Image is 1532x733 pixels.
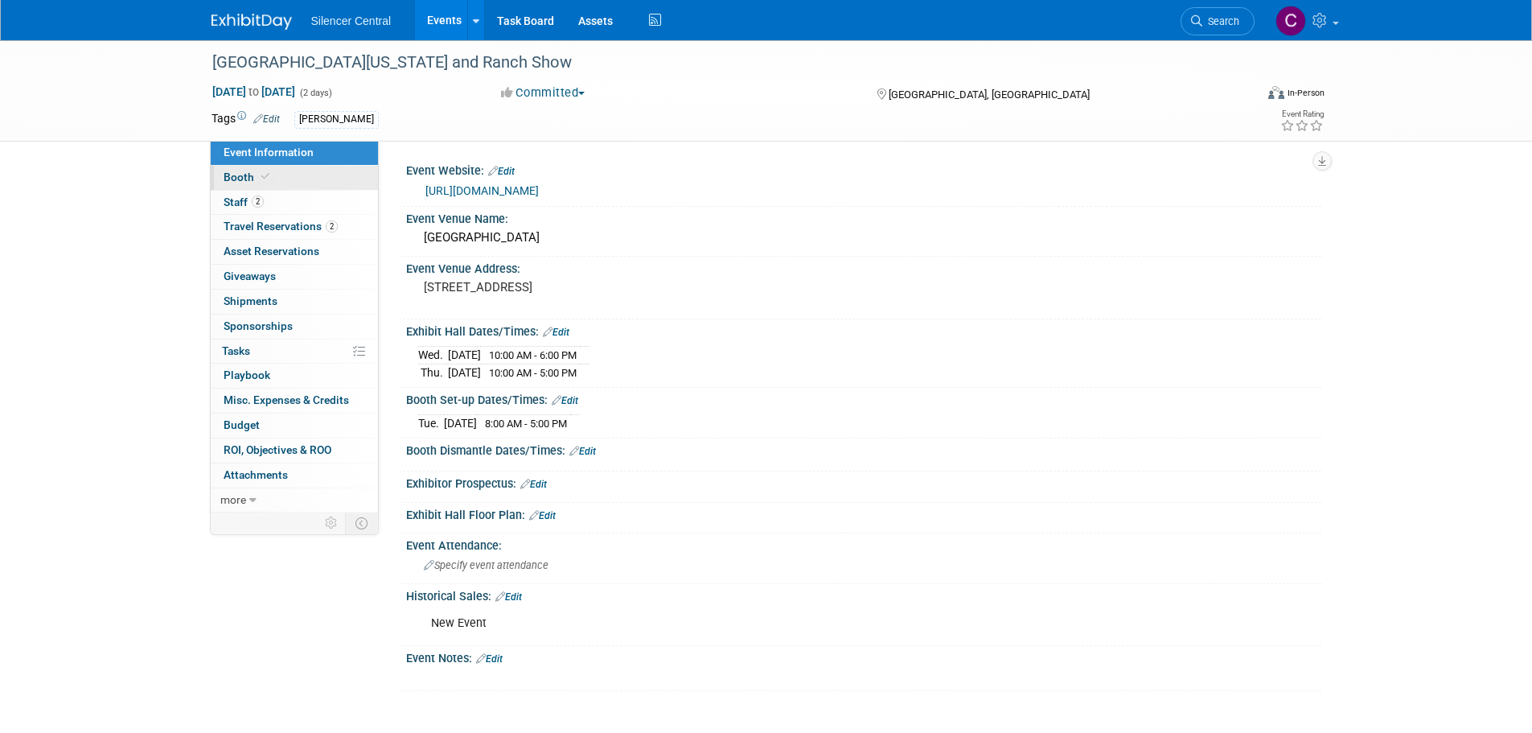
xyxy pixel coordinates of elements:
div: Exhibit Hall Floor Plan: [406,503,1321,524]
a: ROI, Objectives & ROO [211,439,378,463]
a: more [211,488,378,513]
span: Budget [224,418,260,431]
td: [DATE] [448,364,481,381]
div: Booth Set-up Dates/Times: [406,388,1321,409]
a: Event Information [211,141,378,165]
img: Format-Inperson.png [1268,86,1284,99]
span: to [246,85,261,98]
a: Search [1181,7,1255,35]
span: Event Information [224,146,314,159]
a: Tasks [211,340,378,364]
a: Attachments [211,463,378,488]
a: Budget [211,414,378,438]
span: Tasks [222,344,250,357]
td: Wed. [418,347,448,364]
td: [DATE] [444,415,477,432]
div: Exhibitor Prospectus: [406,472,1321,492]
span: 2 [326,220,338,233]
img: Cade Cox [1275,6,1306,36]
span: ROI, Objectives & ROO [224,443,331,456]
span: [GEOGRAPHIC_DATA], [GEOGRAPHIC_DATA] [889,89,1090,101]
a: Sponsorships [211,315,378,339]
span: Specify event attendance [424,559,548,571]
a: Edit [488,166,515,177]
a: Edit [253,113,280,125]
div: Event Rating [1280,110,1324,118]
span: (2 days) [298,88,332,98]
a: Misc. Expenses & Credits [211,389,378,413]
span: 10:00 AM - 6:00 PM [489,349,577,361]
div: New Event [420,607,1144,640]
a: Edit [476,653,503,665]
a: [URL][DOMAIN_NAME] [425,184,539,197]
span: Playbook [224,369,270,381]
div: Historical Sales: [406,584,1321,605]
td: Tags [212,110,280,129]
div: Event Venue Name: [406,207,1321,227]
td: [DATE] [448,347,481,364]
span: Misc. Expenses & Credits [224,393,349,406]
i: Booth reservation complete [261,172,269,181]
div: Event Notes: [406,646,1321,667]
div: [GEOGRAPHIC_DATA][US_STATE] and Ranch Show [207,48,1230,77]
td: Toggle Event Tabs [345,513,378,533]
div: Event Attendance: [406,533,1321,554]
a: Booth [211,166,378,190]
td: Tue. [418,415,444,432]
td: Personalize Event Tab Strip [318,513,346,533]
td: Thu. [418,364,448,381]
pre: [STREET_ADDRESS] [424,280,770,294]
span: Giveaways [224,270,276,282]
a: Playbook [211,364,378,388]
a: Staff2 [211,191,378,215]
span: Booth [224,171,273,183]
a: Edit [529,510,556,521]
a: Edit [520,479,547,490]
span: 2 [252,196,264,208]
a: Asset Reservations [211,240,378,264]
span: Silencer Central [311,14,392,27]
span: Staff [224,196,264,208]
div: Event Format [1160,84,1325,108]
span: 10:00 AM - 5:00 PM [489,367,577,379]
span: Shipments [224,294,277,307]
a: Edit [569,446,596,457]
span: Sponsorships [224,319,293,332]
a: Giveaways [211,265,378,289]
a: Edit [543,327,569,338]
a: Travel Reservations2 [211,215,378,239]
div: In-Person [1287,87,1325,99]
div: Booth Dismantle Dates/Times: [406,439,1321,459]
span: more [220,493,246,506]
div: Event Venue Address: [406,257,1321,277]
a: Edit [552,395,578,406]
img: ExhibitDay [212,14,292,30]
div: [GEOGRAPHIC_DATA] [418,225,1309,250]
span: 8:00 AM - 5:00 PM [485,418,567,430]
a: Edit [495,591,522,603]
a: Shipments [211,290,378,314]
div: Exhibit Hall Dates/Times: [406,319,1321,340]
div: [PERSON_NAME] [294,111,379,128]
span: Attachments [224,468,288,481]
div: Event Website: [406,159,1321,179]
span: [DATE] [DATE] [212,84,296,99]
span: Travel Reservations [224,220,338,233]
span: Asset Reservations [224,245,319,257]
button: Committed [495,84,591,101]
span: Search [1202,15,1239,27]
